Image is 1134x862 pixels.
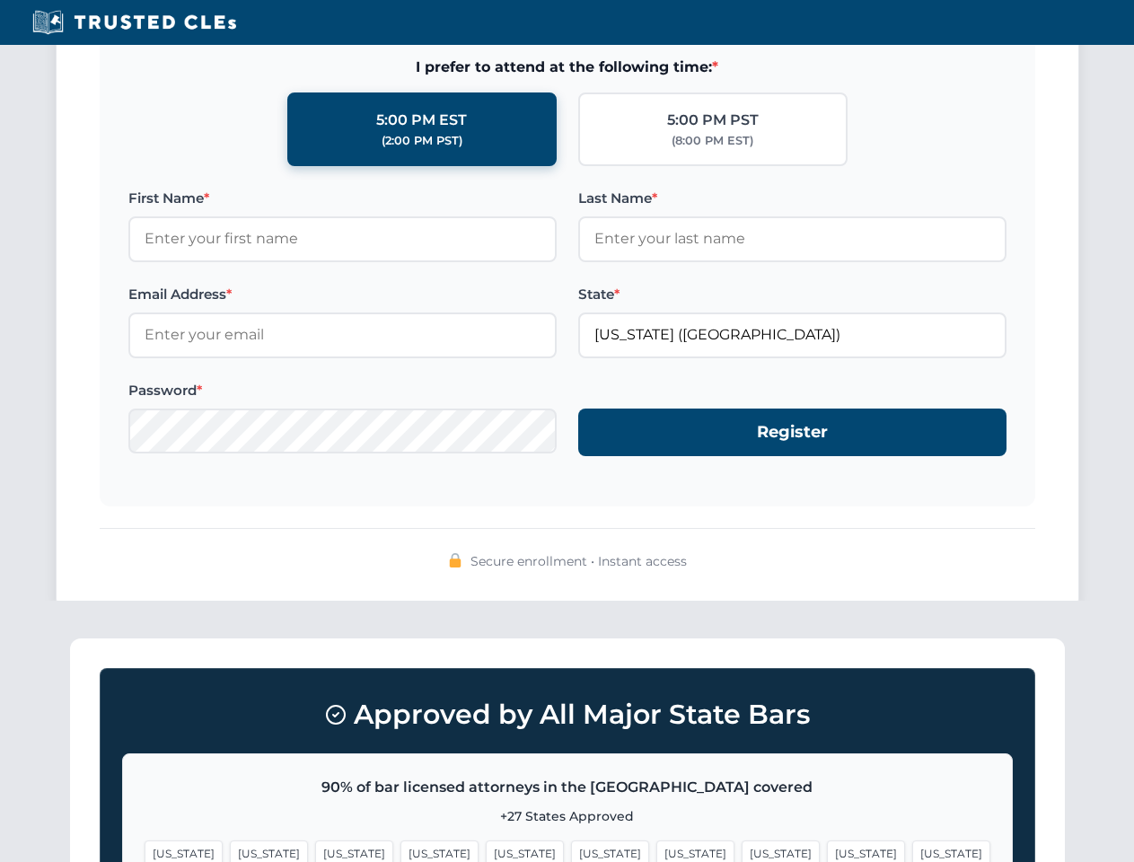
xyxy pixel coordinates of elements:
[578,284,1007,305] label: State
[128,188,557,209] label: First Name
[672,132,753,150] div: (8:00 PM EST)
[128,284,557,305] label: Email Address
[122,690,1013,739] h3: Approved by All Major State Bars
[128,56,1007,79] span: I prefer to attend at the following time:
[578,216,1007,261] input: Enter your last name
[578,188,1007,209] label: Last Name
[128,216,557,261] input: Enter your first name
[27,9,242,36] img: Trusted CLEs
[128,380,557,401] label: Password
[376,109,467,132] div: 5:00 PM EST
[382,132,462,150] div: (2:00 PM PST)
[667,109,759,132] div: 5:00 PM PST
[578,409,1007,456] button: Register
[578,312,1007,357] input: Florida (FL)
[128,312,557,357] input: Enter your email
[448,553,462,567] img: 🔒
[145,776,990,799] p: 90% of bar licensed attorneys in the [GEOGRAPHIC_DATA] covered
[145,806,990,826] p: +27 States Approved
[470,551,687,571] span: Secure enrollment • Instant access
